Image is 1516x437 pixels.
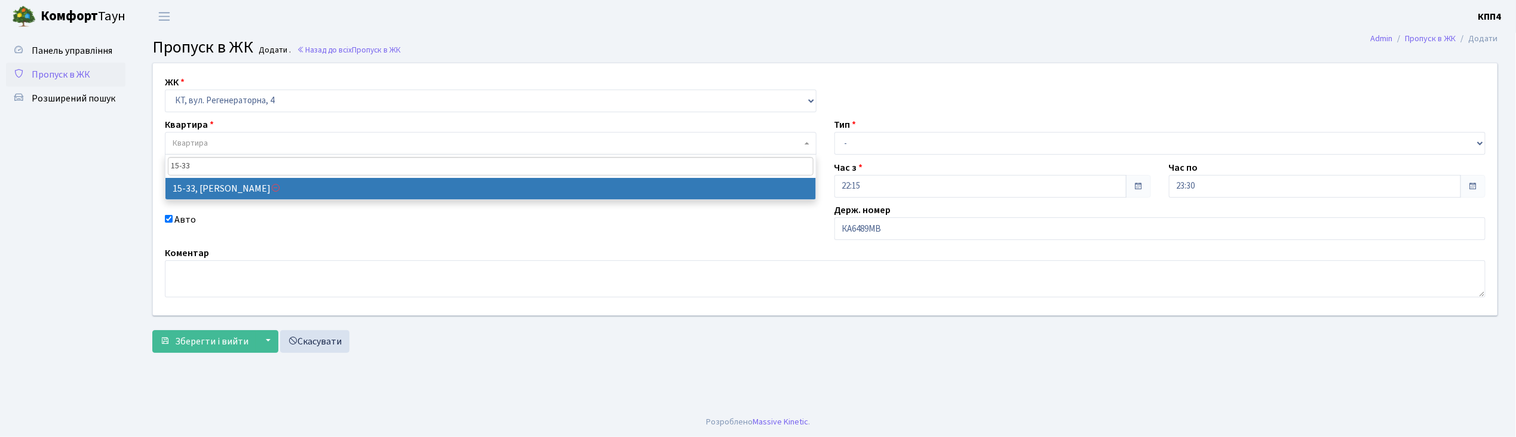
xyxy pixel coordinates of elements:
[32,44,112,57] span: Панель управління
[165,118,214,132] label: Квартира
[6,87,125,110] a: Розширений пошук
[297,44,401,56] a: Назад до всіхПропуск в ЖК
[165,246,209,260] label: Коментар
[152,330,256,353] button: Зберегти і вийти
[1169,161,1198,175] label: Час по
[173,137,208,149] span: Квартира
[706,416,810,429] div: Розроблено .
[1456,32,1498,45] li: Додати
[41,7,98,26] b: Комфорт
[1353,26,1516,51] nav: breadcrumb
[165,178,816,199] li: 15-33, [PERSON_NAME]
[753,416,808,428] a: Massive Kinetic
[12,5,36,29] img: logo.png
[834,118,857,132] label: Тип
[174,213,196,227] label: Авто
[280,330,349,353] a: Скасувати
[32,92,115,105] span: Розширений пошук
[152,35,253,59] span: Пропуск в ЖК
[834,203,891,217] label: Держ. номер
[257,45,291,56] small: Додати .
[175,335,248,348] span: Зберегти і вийти
[1371,32,1393,45] a: Admin
[41,7,125,27] span: Таун
[1478,10,1502,24] a: КПП4
[32,68,90,81] span: Пропуск в ЖК
[1405,32,1456,45] a: Пропуск в ЖК
[149,7,179,26] button: Переключити навігацію
[352,44,401,56] span: Пропуск в ЖК
[6,63,125,87] a: Пропуск в ЖК
[1478,10,1502,23] b: КПП4
[834,161,863,175] label: Час з
[834,217,1486,240] input: АА1234АА
[165,75,185,90] label: ЖК
[6,39,125,63] a: Панель управління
